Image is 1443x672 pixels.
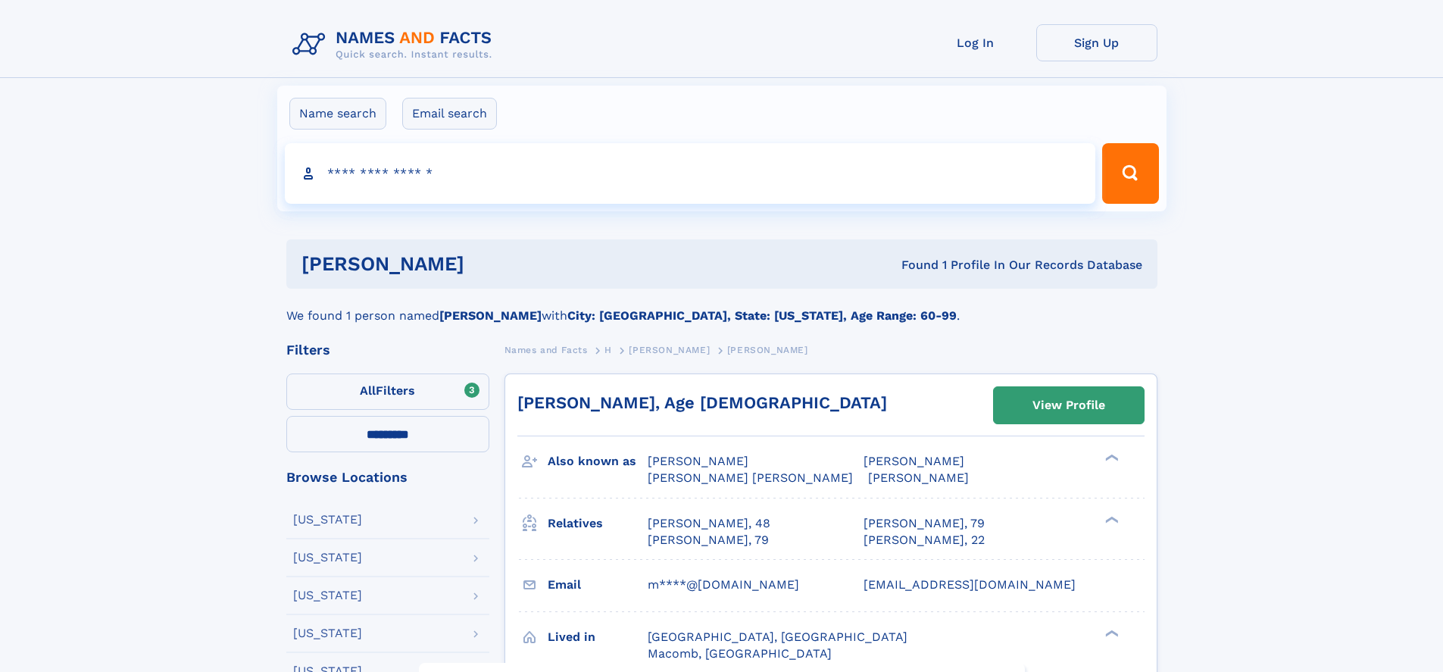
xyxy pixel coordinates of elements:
[504,340,588,359] a: Names and Facts
[548,572,648,598] h3: Email
[1032,388,1105,423] div: View Profile
[548,511,648,536] h3: Relatives
[286,289,1157,325] div: We found 1 person named with .
[286,24,504,65] img: Logo Names and Facts
[439,308,542,323] b: [PERSON_NAME]
[293,627,362,639] div: [US_STATE]
[293,589,362,602] div: [US_STATE]
[864,515,985,532] a: [PERSON_NAME], 79
[293,514,362,526] div: [US_STATE]
[648,646,832,661] span: Macomb, [GEOGRAPHIC_DATA]
[682,257,1142,273] div: Found 1 Profile In Our Records Database
[648,515,770,532] a: [PERSON_NAME], 48
[402,98,497,130] label: Email search
[286,343,489,357] div: Filters
[864,532,985,549] a: [PERSON_NAME], 22
[648,532,769,549] a: [PERSON_NAME], 79
[1101,514,1120,524] div: ❯
[864,454,964,468] span: [PERSON_NAME]
[1101,453,1120,463] div: ❯
[289,98,386,130] label: Name search
[868,470,969,485] span: [PERSON_NAME]
[604,340,612,359] a: H
[629,345,710,355] span: [PERSON_NAME]
[629,340,710,359] a: [PERSON_NAME]
[648,470,853,485] span: [PERSON_NAME] [PERSON_NAME]
[293,552,362,564] div: [US_STATE]
[1036,24,1157,61] a: Sign Up
[864,577,1076,592] span: [EMAIL_ADDRESS][DOMAIN_NAME]
[648,454,748,468] span: [PERSON_NAME]
[604,345,612,355] span: H
[548,624,648,650] h3: Lived in
[286,470,489,484] div: Browse Locations
[286,374,489,410] label: Filters
[994,387,1144,424] a: View Profile
[915,24,1036,61] a: Log In
[548,449,648,474] h3: Also known as
[1102,143,1158,204] button: Search Button
[285,143,1096,204] input: search input
[727,345,808,355] span: [PERSON_NAME]
[301,255,683,273] h1: [PERSON_NAME]
[517,393,887,412] a: [PERSON_NAME], Age [DEMOGRAPHIC_DATA]
[648,630,907,644] span: [GEOGRAPHIC_DATA], [GEOGRAPHIC_DATA]
[1101,628,1120,638] div: ❯
[567,308,957,323] b: City: [GEOGRAPHIC_DATA], State: [US_STATE], Age Range: 60-99
[360,383,376,398] span: All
